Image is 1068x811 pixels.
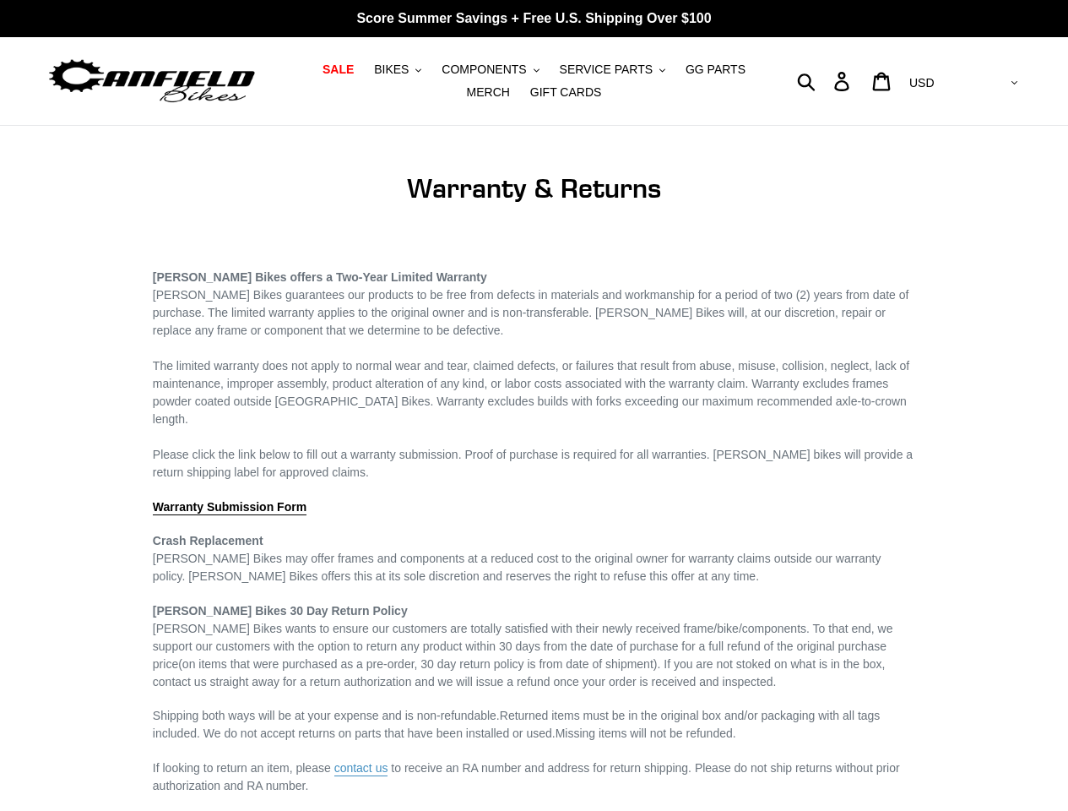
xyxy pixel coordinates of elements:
[686,63,745,77] span: GG PARTS
[153,604,408,618] span: [PERSON_NAME] Bikes 30 Day Return Policy
[374,63,409,77] span: BIKES
[153,270,487,284] strong: [PERSON_NAME] Bikes offers a Two-Year Limited Warranty
[551,58,674,81] button: SERVICE PARTS
[153,500,306,515] a: Warranty Submission Form
[530,85,602,100] span: GIFT CARDS
[153,709,881,740] span: Returned items must be in the original box and/or packaging with all tags included. We do not acc...
[433,58,547,81] button: COMPONENTS
[153,251,915,482] p: [PERSON_NAME] Bikes guarantees our products to be free from defects in materials and workmanship ...
[522,81,610,104] a: GIFT CARDS
[334,761,388,776] a: contact us
[560,63,653,77] span: SERVICE PARTS
[366,58,430,81] button: BIKES
[153,622,893,653] span: [PERSON_NAME] Bikes wants to ensure our customers are totally satisfied with their newly received...
[153,640,886,671] span: the date of purchase for a full refund of the original purchase price
[458,81,518,104] a: MERCH
[153,761,900,792] span: to receive an RA number and address for return shipping. Please do not ship returns without prior...
[153,657,886,689] span: (on items that were purchased as a pre-order, 30 day return policy is from date of shipment). If ...
[153,709,500,722] span: Shipping both ways will be at your expense and is non-refundable.
[556,727,736,740] span: Missing items will not be refunded.
[153,500,306,514] span: Warranty Submission Form
[153,534,263,547] strong: Crash Replacement
[153,532,915,585] p: [PERSON_NAME] Bikes may offer frames and components at a reduced cost to the original owner for w...
[153,761,392,776] span: If looking to return an item, please
[499,640,567,653] span: 30 days from
[323,63,354,77] span: SALE
[153,172,915,204] h1: Warranty & Returns
[46,55,258,108] img: Canfield Bikes
[467,85,510,100] span: MERCH
[442,63,526,77] span: COMPONENTS
[677,58,754,81] a: GG PARTS
[314,58,362,81] a: SALE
